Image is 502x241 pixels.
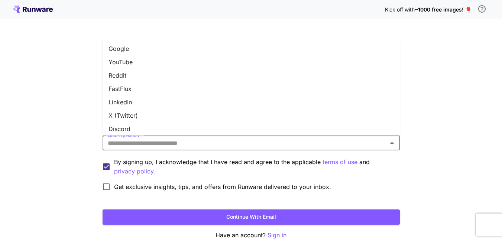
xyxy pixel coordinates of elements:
[114,182,331,191] span: Get exclusive insights, tips, and offers from Runware delivered to your inbox.
[103,42,400,55] li: Google
[323,157,357,167] p: terms of use
[268,231,286,240] button: Sign in
[323,157,357,167] button: By signing up, I acknowledge that I have read and agree to the applicable and privacy policy.
[114,157,394,176] p: By signing up, I acknowledge that I have read and agree to the applicable and
[103,231,400,240] p: Have an account?
[103,122,400,136] li: Discord
[385,6,415,13] span: Kick off with
[475,1,489,16] button: In order to qualify for free credit, you need to sign up with a business email address and click ...
[103,55,400,69] li: YouTube
[114,167,155,176] button: By signing up, I acknowledge that I have read and agree to the applicable terms of use and
[103,209,400,225] button: Continue with email
[114,167,155,176] p: privacy policy.
[387,138,397,148] button: Close
[103,69,400,82] li: Reddit
[103,95,400,109] li: LinkedIn
[103,109,400,122] li: X (Twitter)
[103,82,400,95] li: FastFlux
[415,6,472,13] span: ~1000 free images! 🎈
